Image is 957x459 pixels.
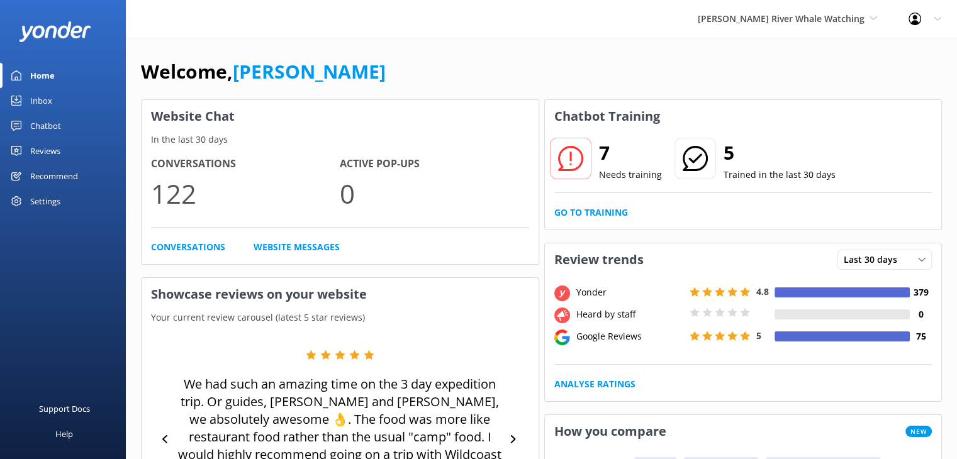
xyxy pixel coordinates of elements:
[545,415,676,448] h3: How you compare
[554,206,628,219] a: Go to Training
[30,88,52,113] div: Inbox
[698,13,865,25] span: [PERSON_NAME] River Whale Watching
[142,133,539,147] p: In the last 30 days
[39,396,90,421] div: Support Docs
[599,138,662,168] h2: 7
[30,189,60,214] div: Settings
[724,138,836,168] h2: 5
[573,329,686,343] div: Google Reviews
[545,243,653,276] h3: Review trends
[30,138,60,163] div: Reviews
[573,285,686,299] div: Yonder
[910,285,932,299] h4: 379
[142,100,539,133] h3: Website Chat
[724,168,836,182] p: Trained in the last 30 days
[151,172,340,214] p: 122
[55,421,73,446] div: Help
[844,253,905,267] span: Last 30 days
[151,240,225,254] a: Conversations
[151,156,340,172] h4: Conversations
[141,57,386,87] h1: Welcome,
[142,311,539,324] p: Your current review carousel (latest 5 star reviews)
[30,163,78,189] div: Recommend
[545,100,669,133] h3: Chatbot Training
[910,307,932,321] h4: 0
[142,278,539,311] h3: Showcase reviews on your website
[30,113,61,138] div: Chatbot
[233,58,386,84] a: [PERSON_NAME]
[756,285,769,297] span: 4.8
[599,168,662,182] p: Needs training
[756,329,761,341] span: 5
[19,21,91,42] img: yonder-white-logo.png
[340,156,529,172] h4: Active Pop-ups
[910,329,932,343] h4: 75
[340,172,529,214] p: 0
[573,307,686,321] div: Heard by staff
[905,426,932,437] span: New
[554,377,635,391] a: Analyse Ratings
[30,63,55,88] div: Home
[254,240,340,254] a: Website Messages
